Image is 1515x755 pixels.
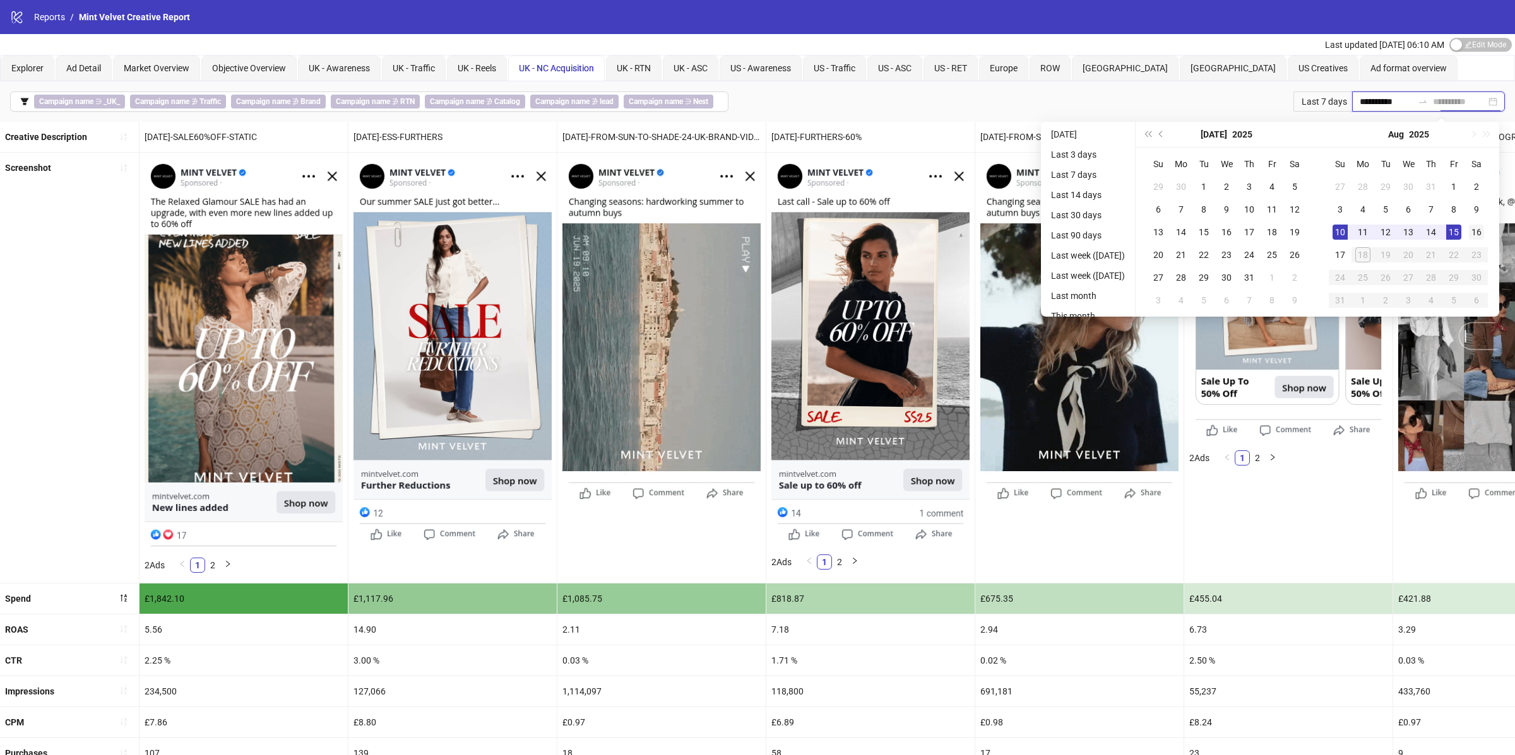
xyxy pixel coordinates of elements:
button: Choose a year [1232,122,1252,147]
td: 2025-07-27 [1147,266,1170,289]
div: 15 [1196,225,1211,240]
li: Last 14 days [1046,187,1130,202]
a: 2 [1251,451,1264,465]
th: Th [1238,153,1261,175]
img: Screenshot 6787018654900 [562,158,761,503]
span: ∌ [530,95,619,108]
div: 4 [1173,293,1189,308]
td: 2025-07-31 [1420,175,1442,198]
div: 28 [1173,270,1189,285]
td: 2025-08-31 [1329,289,1352,312]
div: 18 [1355,247,1370,262]
td: 2025-08-08 [1261,289,1283,312]
div: 1 [1264,270,1280,285]
th: Su [1329,153,1352,175]
div: 6 [1151,202,1166,217]
td: 2025-08-10 [1329,221,1352,243]
span: UK - Awareness [309,63,370,73]
td: 2025-06-29 [1147,175,1170,198]
img: Screenshot 6785006571700 [353,158,552,544]
div: 30 [1173,179,1189,194]
td: 2025-08-09 [1283,289,1306,312]
td: 2025-08-02 [1465,175,1488,198]
div: 4 [1423,293,1439,308]
td: 2025-07-16 [1215,221,1238,243]
img: Screenshot 6787018655100 [980,158,1179,503]
div: 7 [1423,202,1439,217]
td: 2025-07-10 [1238,198,1261,221]
div: 29 [1378,179,1393,194]
div: 16 [1469,225,1484,240]
span: Ad format overview [1370,63,1447,73]
td: 2025-08-12 [1374,221,1397,243]
th: Th [1420,153,1442,175]
th: Fr [1442,153,1465,175]
span: Europe [990,63,1018,73]
th: We [1215,153,1238,175]
span: sort-descending [119,594,128,602]
td: 2025-08-14 [1420,221,1442,243]
div: 23 [1469,247,1484,262]
td: 2025-07-29 [1192,266,1215,289]
div: 6 [1219,293,1234,308]
button: right [847,554,862,570]
span: US - Awareness [730,63,791,73]
span: Ad Detail [66,63,101,73]
th: Sa [1283,153,1306,175]
span: Market Overview [124,63,189,73]
div: 30 [1469,270,1484,285]
div: 29 [1151,179,1166,194]
span: left [1223,454,1231,461]
div: 21 [1423,247,1439,262]
div: 12 [1378,225,1393,240]
span: ∌ [231,95,326,108]
div: 19 [1378,247,1393,262]
a: 1 [191,558,205,572]
div: 27 [1333,179,1348,194]
button: right [220,558,235,573]
td: 2025-08-25 [1352,266,1374,289]
div: 9 [1287,293,1302,308]
span: sort-ascending [119,132,128,141]
td: 2025-08-04 [1352,198,1374,221]
td: 2025-07-23 [1215,243,1238,266]
div: 24 [1333,270,1348,285]
div: 11 [1264,202,1280,217]
span: UK - Traffic [393,63,435,73]
span: Objective Overview [212,63,286,73]
span: swap-right [1418,97,1428,107]
td: 2025-08-13 [1397,221,1420,243]
b: lead [600,97,614,106]
div: 14 [1423,225,1439,240]
span: Last updated [DATE] 06:10 AM [1325,40,1444,50]
div: 30 [1219,270,1234,285]
li: Previous Page [1220,450,1235,465]
div: 6 [1469,293,1484,308]
li: Next Page [220,558,235,573]
div: 5 [1287,179,1302,194]
div: 2 [1469,179,1484,194]
span: filter [20,97,29,106]
td: 2025-07-28 [1352,175,1374,198]
div: 24 [1242,247,1257,262]
span: Explorer [11,63,44,73]
div: 29 [1446,270,1461,285]
div: 11 [1355,225,1370,240]
td: 2025-06-30 [1170,175,1192,198]
div: 29 [1196,270,1211,285]
li: Last 30 days [1046,208,1130,223]
div: 25 [1355,270,1370,285]
div: 2 [1219,179,1234,194]
div: 1 [1196,179,1211,194]
div: 3 [1401,293,1416,308]
button: Last year (Control + left) [1141,122,1155,147]
button: Choose a year [1409,122,1429,147]
span: right [1269,454,1276,461]
button: Choose a month [1201,122,1227,147]
div: 20 [1151,247,1166,262]
img: Screenshot 6822924806500 [145,158,343,547]
td: 2025-07-26 [1283,243,1306,266]
td: 2025-08-08 [1442,198,1465,221]
td: 2025-08-06 [1215,289,1238,312]
div: 2 [1287,270,1302,285]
